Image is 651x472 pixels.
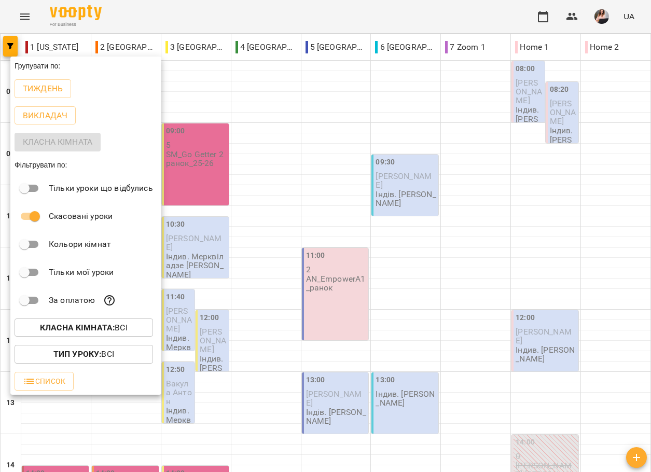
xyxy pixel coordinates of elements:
[23,375,65,387] span: Список
[40,322,128,334] p: Всі
[15,106,76,125] button: Викладач
[49,266,114,279] p: Тільки мої уроки
[23,109,67,122] p: Викладач
[23,82,63,95] p: Тиждень
[53,349,101,359] b: Тип Уроку :
[53,348,114,360] p: Всі
[49,182,153,195] p: Тільки уроки що відбулись
[15,318,153,337] button: Класна кімната:Всі
[10,156,161,174] div: Фільтрувати по:
[49,210,113,223] p: Скасовані уроки
[40,323,115,332] b: Класна кімната :
[10,57,161,75] div: Групувати по:
[15,79,71,98] button: Тиждень
[49,238,111,251] p: Кольори кімнат
[15,345,153,364] button: Тип Уроку:Всі
[15,372,74,391] button: Список
[49,294,95,307] p: За оплатою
